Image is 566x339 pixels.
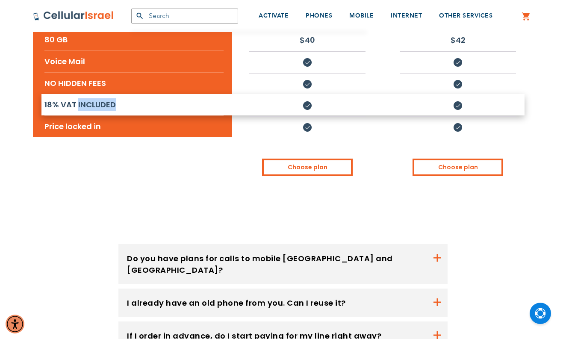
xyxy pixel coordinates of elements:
[400,29,516,50] li: $42
[391,12,422,20] span: INTERNET
[44,50,224,72] li: Voice Mail
[33,11,114,21] img: Cellular Israel Logo
[249,29,366,50] li: $40
[118,244,448,284] button: Do you have plans for calls to mobile [GEOGRAPHIC_DATA] and [GEOGRAPHIC_DATA]?
[131,9,238,24] input: Search
[413,159,503,176] a: Choose plan
[44,94,224,115] li: 18% VAT INCLUDED
[44,72,224,94] li: NO HIDDEN FEES
[349,12,374,20] span: MOBILE
[439,12,492,20] span: OTHER SERVICES
[306,12,332,20] span: PHONES
[44,115,224,137] li: Price locked in
[44,29,224,50] li: 80 GB
[6,315,24,333] div: Accessibility Menu
[262,159,353,176] a: Choose plan
[259,12,289,20] span: ACTIVATE
[118,289,448,317] button: I already have an old phone from you. Can I reuse it?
